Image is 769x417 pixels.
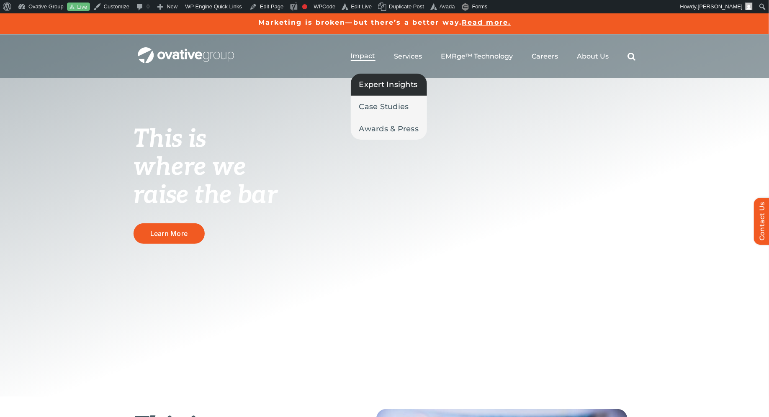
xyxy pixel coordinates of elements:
[351,74,427,95] a: Expert Insights
[359,101,409,113] span: Case Studies
[351,52,375,60] span: Impact
[698,3,743,10] span: [PERSON_NAME]
[150,230,188,238] span: Learn More
[394,52,422,61] a: Services
[532,52,558,61] a: Careers
[351,43,636,70] nav: Menu
[134,152,277,210] span: where we raise the bar
[134,124,206,154] span: This is
[351,118,427,140] a: Awards & Press
[359,79,418,90] span: Expert Insights
[258,18,462,26] a: Marketing is broken—but there’s a better way.
[441,52,513,61] a: EMRge™ Technology
[462,18,511,26] a: Read more.
[577,52,609,61] a: About Us
[134,223,205,244] a: Learn More
[138,46,234,54] a: OG_Full_horizontal_WHT
[628,52,636,61] a: Search
[351,52,375,61] a: Impact
[302,4,307,9] div: Focus keyphrase not set
[67,3,90,11] a: Live
[351,96,427,118] a: Case Studies
[359,123,419,135] span: Awards & Press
